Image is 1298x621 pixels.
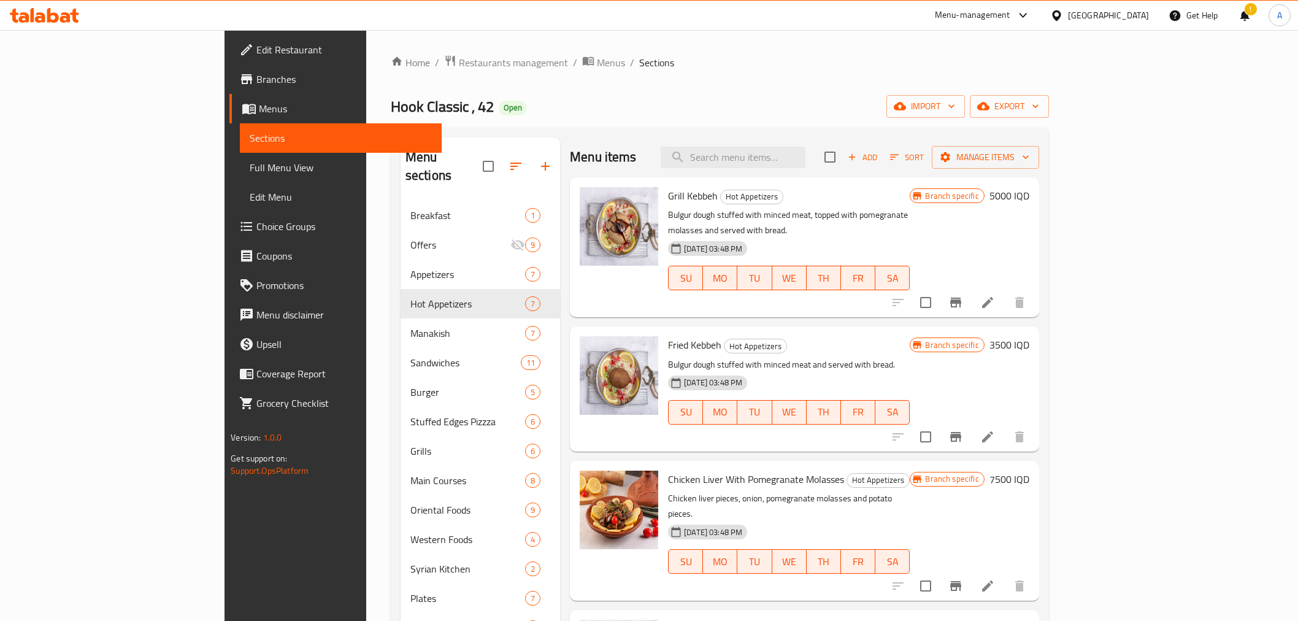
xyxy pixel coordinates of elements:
[724,339,786,353] span: Hot Appetizers
[674,269,698,287] span: SU
[521,357,540,369] span: 11
[679,243,747,255] span: [DATE] 03:48 PM
[410,208,525,223] span: Breakfast
[570,148,637,166] h2: Menu items
[229,35,441,64] a: Edit Restaurant
[1277,9,1282,22] span: A
[942,150,1029,165] span: Manage items
[526,534,540,546] span: 4
[668,491,910,522] p: Chicken liver pieces, onion, pomegranate molasses and potato pieces.
[231,430,261,445] span: Version:
[525,591,540,606] div: items
[989,187,1029,204] h6: 5000 IQD
[475,153,501,179] span: Select all sections
[526,328,540,339] span: 7
[263,430,282,445] span: 1.0.0
[526,298,540,310] span: 7
[721,190,783,204] span: Hot Appetizers
[229,300,441,330] a: Menu disclaimer
[410,591,525,606] span: Plates
[229,271,441,300] a: Promotions
[742,403,767,421] span: TU
[817,144,843,170] span: Select section
[410,532,525,547] span: Western Foods
[597,55,625,70] span: Menus
[668,470,844,488] span: Chicken Liver With Pomegranate Molasses
[920,339,983,351] span: Branch specific
[708,269,732,287] span: MO
[886,95,965,118] button: import
[890,150,924,164] span: Sort
[737,549,772,574] button: TU
[668,187,718,205] span: Grill Kebbeh
[674,403,698,421] span: SU
[580,336,658,415] img: Fried Kebbeh
[679,526,747,538] span: [DATE] 03:48 PM
[807,400,841,425] button: TH
[846,553,870,571] span: FR
[410,296,525,311] span: Hot Appetizers
[410,326,525,341] span: Manakish
[970,95,1049,118] button: export
[256,396,431,411] span: Grocery Checklist
[847,473,909,487] span: Hot Appetizers
[887,148,927,167] button: Sort
[668,357,910,372] p: Bulgur dough stuffed with minced meat and served with bread.
[256,249,431,263] span: Coupons
[913,290,939,315] span: Select to update
[499,101,527,115] div: Open
[401,525,560,554] div: Western Foods4
[401,318,560,348] div: Manakish7
[410,237,510,252] span: Offers
[526,504,540,516] span: 9
[256,219,431,234] span: Choice Groups
[980,99,1039,114] span: export
[932,146,1039,169] button: Manage items
[703,266,737,290] button: MO
[229,241,441,271] a: Coupons
[401,466,560,495] div: Main Courses8
[880,403,905,421] span: SA
[880,553,905,571] span: SA
[737,266,772,290] button: TU
[920,190,983,202] span: Branch specific
[703,549,737,574] button: MO
[256,366,431,381] span: Coverage Report
[812,269,836,287] span: TH
[525,267,540,282] div: items
[401,377,560,407] div: Burger5
[630,55,634,70] li: /
[526,563,540,575] span: 2
[737,400,772,425] button: TU
[410,473,525,488] span: Main Courses
[580,471,658,549] img: Chicken Liver With Pomegranate Molasses
[668,549,703,574] button: SU
[1005,571,1034,601] button: delete
[401,201,560,230] div: Breakfast1
[980,579,995,593] a: Edit menu item
[843,148,882,167] button: Add
[777,403,802,421] span: WE
[580,187,658,266] img: Grill Kebbeh
[841,266,875,290] button: FR
[229,212,441,241] a: Choice Groups
[526,475,540,487] span: 8
[772,266,807,290] button: WE
[410,414,525,429] div: Stuffed Edges Pizzza
[920,473,983,485] span: Branch specific
[880,269,905,287] span: SA
[639,55,674,70] span: Sections
[1005,422,1034,452] button: delete
[525,237,540,252] div: items
[401,407,560,436] div: Stuffed Edges Pizzza6
[410,503,525,517] span: Oriental Foods
[410,444,525,458] span: Grills
[526,269,540,280] span: 7
[668,336,721,354] span: Fried Kebbeh
[231,450,287,466] span: Get support on:
[980,430,995,444] a: Edit menu item
[526,239,540,251] span: 9
[843,148,882,167] span: Add item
